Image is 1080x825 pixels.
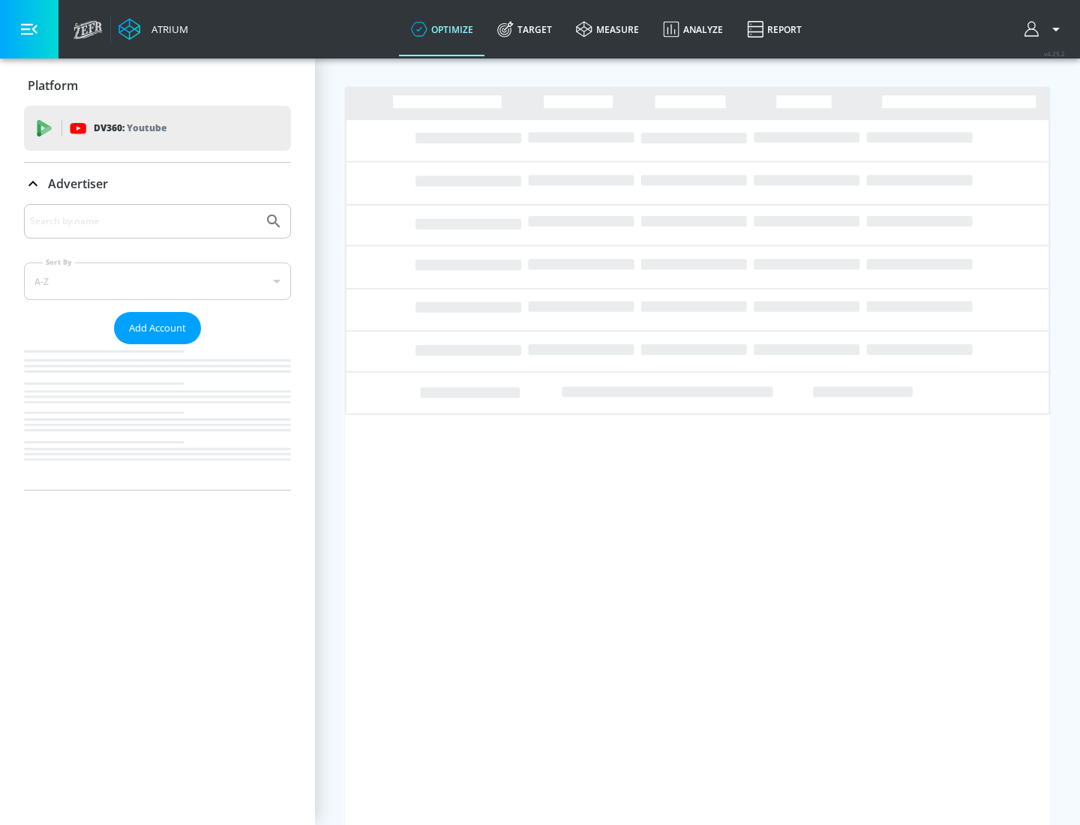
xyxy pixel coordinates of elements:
button: Add Account [114,312,201,344]
label: Sort By [43,257,75,267]
p: Platform [28,77,78,94]
div: Advertiser [24,163,291,205]
nav: list of Advertiser [24,344,291,490]
div: Platform [24,64,291,106]
div: Advertiser [24,204,291,490]
a: Target [485,2,564,56]
div: Atrium [145,22,188,36]
a: Analyze [651,2,735,56]
a: measure [564,2,651,56]
p: DV360: [94,120,166,136]
div: A-Z [24,262,291,300]
span: Add Account [129,319,186,337]
input: Search by name [30,211,257,231]
a: Atrium [118,18,188,40]
a: optimize [399,2,485,56]
p: Advertiser [48,175,108,192]
div: DV360: Youtube [24,106,291,151]
p: Youtube [127,120,166,136]
span: v 4.25.2 [1044,49,1065,58]
a: Report [735,2,814,56]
